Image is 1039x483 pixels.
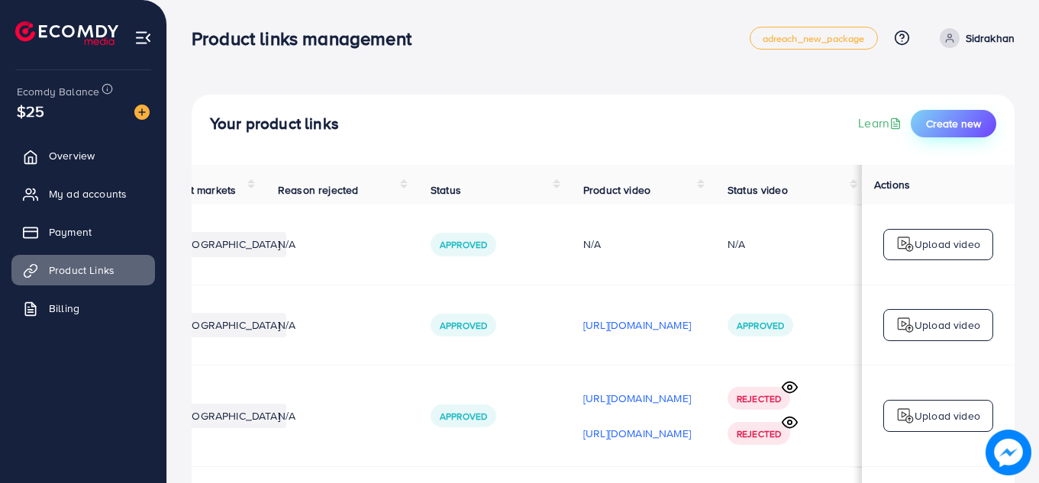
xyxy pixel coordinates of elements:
span: Ecomdy Balance [17,84,99,99]
span: Approved [440,238,487,251]
button: Create new [911,110,996,137]
span: Create new [926,116,981,131]
span: N/A [278,317,295,333]
li: [GEOGRAPHIC_DATA] [169,404,286,428]
h4: Your product links [210,114,339,134]
p: [URL][DOMAIN_NAME] [583,424,691,443]
img: image [986,430,1031,475]
span: Rejected [737,427,781,440]
a: adreach_new_package [750,27,878,50]
span: Approved [440,319,487,332]
img: menu [134,29,152,47]
span: Payment [49,224,92,240]
img: logo [15,21,118,45]
img: logo [896,316,915,334]
a: Product Links [11,255,155,285]
p: Upload video [915,407,980,425]
span: N/A [278,408,295,423]
p: [URL][DOMAIN_NAME] [583,316,691,334]
img: logo [896,407,915,425]
p: Upload video [915,235,980,253]
p: Sidrakhan [966,29,1015,47]
p: Upload video [915,316,980,334]
a: Payment [11,217,155,247]
span: Product Links [49,262,115,278]
span: Billing [49,301,79,316]
li: [GEOGRAPHIC_DATA] [169,232,286,256]
a: Overview [11,140,155,171]
span: Approved [440,410,487,423]
div: N/A [728,237,745,252]
span: Approved [737,319,784,332]
span: Product video [583,182,650,198]
a: Sidrakhan [934,28,1015,48]
span: Reason rejected [278,182,358,198]
span: Status video [728,182,788,198]
span: Actions [874,177,910,192]
img: image [134,105,150,120]
span: Rejected [737,392,781,405]
span: My ad accounts [49,186,127,201]
h3: Product links management [192,27,424,50]
a: My ad accounts [11,179,155,209]
li: [GEOGRAPHIC_DATA] [169,313,286,337]
span: N/A [278,237,295,252]
span: Overview [49,148,95,163]
div: N/A [583,237,691,252]
img: logo [896,235,915,253]
p: [URL][DOMAIN_NAME] [583,389,691,407]
span: adreach_new_package [763,34,865,43]
span: Status [431,182,461,198]
a: Learn [858,114,905,132]
a: Billing [11,293,155,324]
span: $25 [13,95,48,128]
span: Target markets [163,182,236,198]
